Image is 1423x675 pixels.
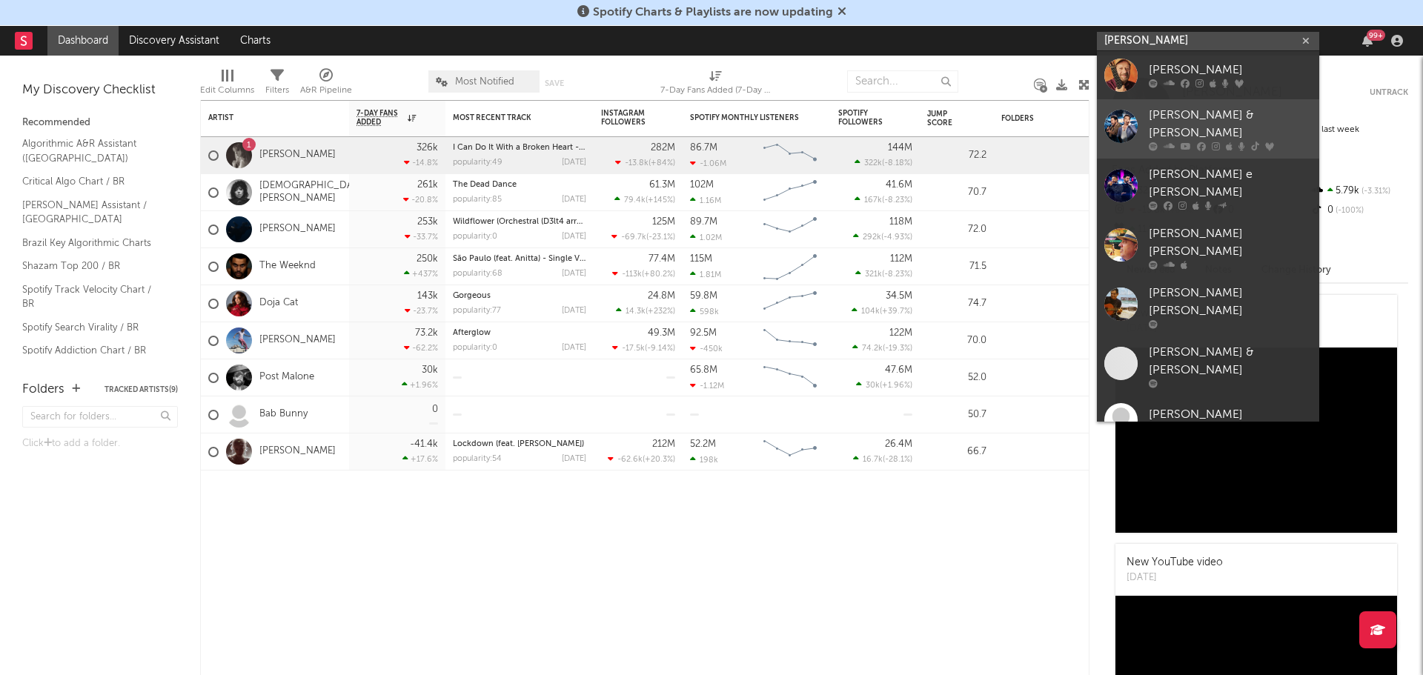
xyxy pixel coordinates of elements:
span: -19.3 % [885,345,910,353]
div: 66.7 [927,443,986,461]
span: -8.18 % [884,159,910,167]
div: popularity: 49 [453,159,502,167]
div: I Can Do It With a Broken Heart - Dombresky Remix [453,144,586,152]
div: [DATE] [562,233,586,241]
div: popularity: 85 [453,196,502,204]
svg: Chart title [757,211,823,248]
div: [DATE] [562,307,586,315]
div: -1.12M [690,381,724,390]
div: 253k [417,217,438,227]
a: [PERSON_NAME] e [PERSON_NAME] [1097,159,1319,218]
span: Most Notified [455,77,514,87]
span: -28.1 % [885,456,910,464]
span: 104k [861,307,880,316]
div: 92.5M [690,328,717,338]
span: 16.7k [863,456,883,464]
span: -69.7k [621,233,646,242]
div: -33.7 % [405,232,438,242]
div: ( ) [855,158,912,167]
div: -20.8 % [403,195,438,205]
svg: Chart title [757,285,823,322]
div: ( ) [855,269,912,279]
span: 30k [866,382,880,390]
div: Jump Score [927,110,964,127]
span: -17.5k [622,345,645,353]
span: -113k [622,270,642,279]
div: ( ) [855,195,912,205]
div: ( ) [852,306,912,316]
span: -3.31 % [1359,187,1390,196]
div: Click to add a folder. [22,435,178,453]
a: [PERSON_NAME] [1097,51,1319,99]
a: Afterglow [453,329,491,337]
div: -450k [690,344,723,353]
div: 47.6M [885,365,912,375]
div: 7-Day Fans Added (7-Day Fans Added) [660,63,772,106]
div: Filters [265,63,289,106]
button: Save [545,79,564,87]
div: Folders [22,381,64,399]
div: A&R Pipeline [300,82,352,99]
a: [PERSON_NAME] [259,445,336,458]
a: [PERSON_NAME] [1097,396,1319,444]
button: 99+ [1362,35,1373,47]
div: 52.2M [690,439,716,449]
div: ( ) [608,454,675,464]
div: 73.2k [415,328,438,338]
div: 7-Day Fans Added (7-Day Fans Added) [660,82,772,99]
div: [PERSON_NAME] [PERSON_NAME] [1149,225,1312,261]
a: [PERSON_NAME] [259,223,336,236]
div: 198k [690,455,718,465]
div: 86.7M [690,143,717,153]
div: [DATE] [562,196,586,204]
div: [DATE] [1127,571,1223,585]
a: [PERSON_NAME] & [PERSON_NAME] [1097,336,1319,396]
div: 89.7M [690,217,717,227]
span: 167k [864,196,882,205]
a: Brazil Key Algorithmic Charts [22,235,163,251]
div: 115M [690,254,712,264]
div: 52.0 [927,369,986,387]
input: Search for folders... [22,406,178,428]
span: -23.1 % [649,233,673,242]
div: 112M [890,254,912,264]
div: Recommended [22,114,178,132]
span: +232 % [648,307,673,316]
div: popularity: 54 [453,455,502,463]
div: -41.4k [410,439,438,449]
span: Dismiss [837,7,846,19]
span: 14.3k [626,307,646,316]
div: A&R Pipeline [300,63,352,106]
div: popularity: 77 [453,307,501,315]
span: 74.2k [862,345,883,353]
div: -1.06M [690,159,726,168]
span: -13.8k [625,159,649,167]
div: Wildflower (Orchestral (D3lt4 arrang.) [453,218,586,226]
div: 99 + [1367,30,1385,41]
input: Search for artists [1097,32,1319,50]
div: Artist [208,113,319,122]
a: [PERSON_NAME] [PERSON_NAME] [1097,277,1319,336]
a: Post Malone [259,371,314,384]
div: Edit Columns [200,63,254,106]
a: [DEMOGRAPHIC_DATA][PERSON_NAME] [259,180,368,205]
div: ( ) [852,343,912,353]
div: 74.7 [927,295,986,313]
div: [PERSON_NAME] & [PERSON_NAME] [1149,107,1312,142]
a: The Dead Dance [453,181,517,189]
div: [DATE] [562,159,586,167]
div: 50.7 [927,406,986,424]
div: 41.6M [886,180,912,190]
a: Lockdown (feat. [PERSON_NAME]) [453,440,584,448]
span: 7-Day Fans Added [356,109,404,127]
div: [PERSON_NAME] e [PERSON_NAME] [1149,166,1312,202]
svg: Chart title [757,137,823,174]
div: ( ) [611,232,675,242]
div: 70.7 [927,184,986,202]
button: Untrack [1370,85,1408,100]
div: popularity: 68 [453,270,502,278]
div: [PERSON_NAME] [PERSON_NAME] [1149,285,1312,320]
span: -8.23 % [884,196,910,205]
svg: Chart title [757,433,823,470]
div: 71.5 [927,258,986,276]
